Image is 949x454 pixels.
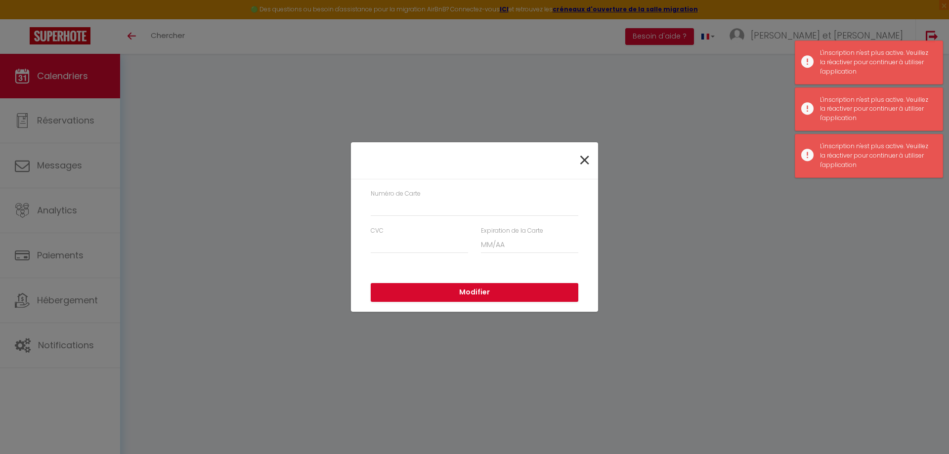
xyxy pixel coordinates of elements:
label: Expiration de la Carte [481,226,543,236]
span: × [578,146,591,175]
input: MM/AA [481,236,578,253]
div: L'inscription n'est plus active. Veuillez la réactiver pour continuer à utiliser l'application [820,142,933,170]
button: Close [578,150,591,171]
div: L'inscription n'est plus active. Veuillez la réactiver pour continuer à utiliser l'application [820,48,933,77]
button: Ouvrir le widget de chat LiveChat [8,4,38,34]
label: Numéro de Carte [371,189,421,199]
div: L'inscription n'est plus active. Veuillez la réactiver pour continuer à utiliser l'application [820,95,933,124]
button: Modifier [371,283,578,302]
label: CVC [371,226,384,236]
